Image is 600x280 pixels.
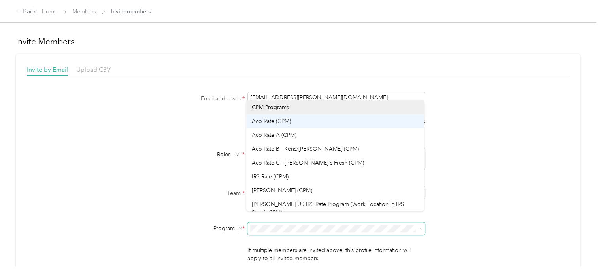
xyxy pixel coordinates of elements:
[16,7,36,17] div: Back
[252,146,359,152] span: Aco Rate B - Kens/[PERSON_NAME] (CPM)
[246,100,424,114] li: CPM Programs
[146,224,245,233] div: Program
[42,8,57,15] a: Home
[556,236,600,280] iframe: Everlance-gr Chat Button Frame
[16,36,580,47] h1: Invite Members
[252,187,312,194] span: [PERSON_NAME] (CPM)
[252,159,364,166] span: Aco Rate C - [PERSON_NAME]'s Fresh (CPM)
[247,246,425,263] p: If multiple members are invited above, this profile information will apply to all invited members
[252,201,404,216] span: [PERSON_NAME] US IRS Rate Program (Work Location in IRS State) (CPM)
[76,66,111,73] span: Upload CSV
[252,132,296,138] span: Aco Rate A (CPM)
[27,66,68,73] span: Invite by Email
[214,148,242,161] span: Roles
[252,118,291,125] span: Aco Rate (CPM)
[252,173,289,180] span: IRS Rate (CPM)
[111,8,151,16] span: Invite members
[72,8,96,15] a: Members
[146,189,245,197] label: Team
[247,92,425,126] textarea: [EMAIL_ADDRESS][PERSON_NAME][DOMAIN_NAME]
[146,95,245,103] label: Email addresses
